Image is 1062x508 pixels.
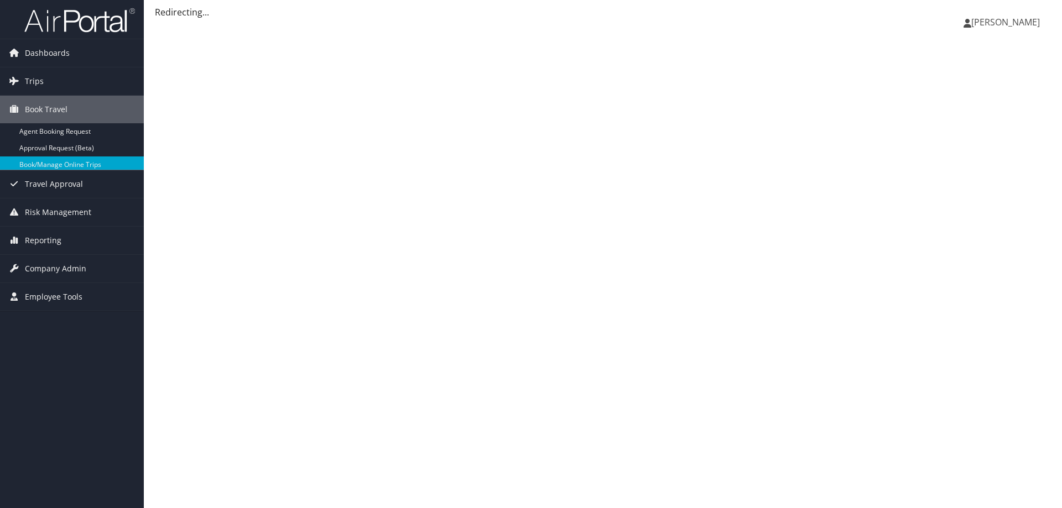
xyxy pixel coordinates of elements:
[155,6,1051,19] div: Redirecting...
[24,7,135,33] img: airportal-logo.png
[25,283,82,311] span: Employee Tools
[25,255,86,282] span: Company Admin
[25,198,91,226] span: Risk Management
[25,170,83,198] span: Travel Approval
[25,67,44,95] span: Trips
[25,96,67,123] span: Book Travel
[964,6,1051,39] a: [PERSON_NAME]
[25,227,61,254] span: Reporting
[25,39,70,67] span: Dashboards
[971,16,1040,28] span: [PERSON_NAME]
